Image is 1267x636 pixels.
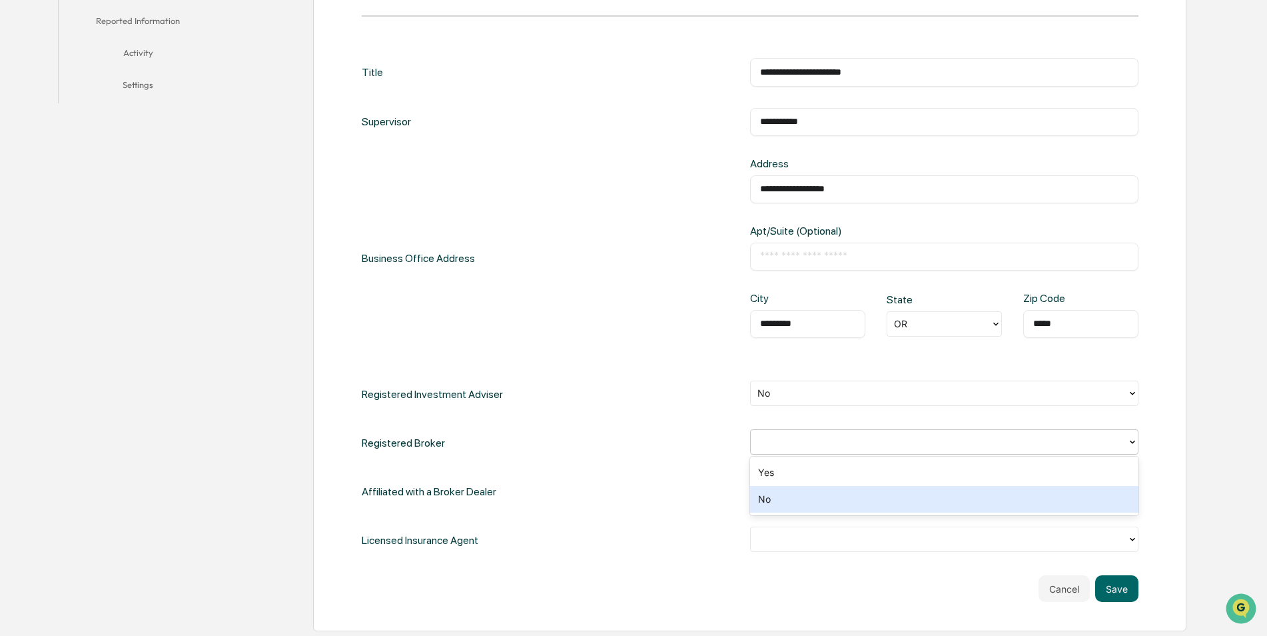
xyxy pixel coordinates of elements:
a: 🔎Data Lookup [8,188,89,212]
div: State [887,293,939,306]
div: Licensed Insurance Agent [362,527,478,554]
div: 🗄️ [97,169,107,180]
button: Settings [59,71,218,103]
div: 🖐️ [13,169,24,180]
span: Pylon [133,226,161,236]
span: Data Lookup [27,193,84,207]
div: Registered Investment Adviser [362,381,503,408]
iframe: Open customer support [1224,592,1260,628]
button: Start new chat [226,106,242,122]
div: Address [750,157,925,170]
div: 🔎 [13,195,24,205]
div: We're available if you need us! [45,115,169,126]
a: 🗄️Attestations [91,163,171,187]
div: Yes [750,459,1138,486]
div: City [750,292,802,305]
div: Supervisor [362,108,411,136]
p: How can we help? [13,28,242,49]
div: Registered Broker [362,429,445,457]
a: Powered byPylon [94,225,161,236]
div: Apt/Suite (Optional) [750,225,925,237]
button: Cancel [1039,575,1090,602]
button: Activity [59,39,218,71]
div: No [750,486,1138,513]
div: Business Office Address [362,157,475,359]
button: Save [1095,575,1138,602]
span: Preclearance [27,168,86,181]
img: 1746055101610-c473b297-6a78-478c-a979-82029cc54cd1 [13,102,37,126]
span: Attestations [110,168,165,181]
div: Zip Code [1023,292,1075,305]
div: Start new chat [45,102,218,115]
div: Affiliated with a Broker Dealer [362,478,496,505]
a: 🖐️Preclearance [8,163,91,187]
button: Reported Information [59,7,218,39]
div: Title [362,58,383,86]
